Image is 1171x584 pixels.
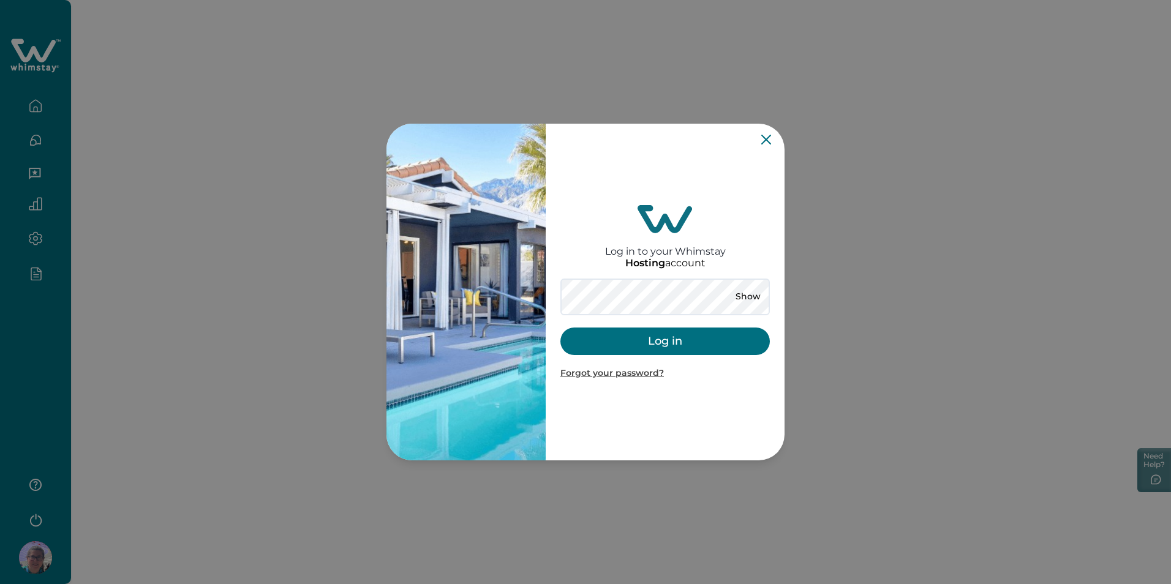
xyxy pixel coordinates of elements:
button: Close [761,135,771,144]
img: auth-banner [386,124,546,460]
p: Hosting [625,257,665,269]
button: Log in [560,328,770,355]
button: Show [726,288,770,305]
h2: Log in to your Whimstay [605,233,726,257]
p: Forgot your password? [560,367,770,380]
p: account [625,257,706,269]
img: login-logo [638,205,693,233]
